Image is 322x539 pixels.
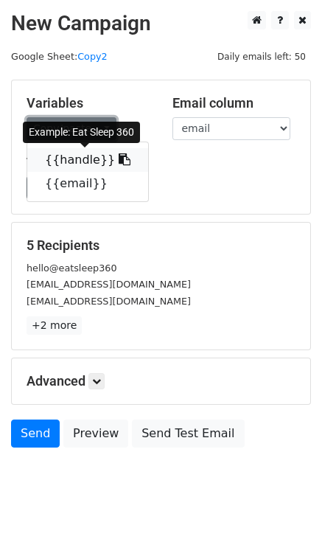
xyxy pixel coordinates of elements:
[172,95,296,111] h5: Email column
[27,296,191,307] small: [EMAIL_ADDRESS][DOMAIN_NAME]
[23,122,140,143] div: Example: Eat Sleep 360
[27,316,82,335] a: +2 more
[27,279,191,290] small: [EMAIL_ADDRESS][DOMAIN_NAME]
[27,172,148,195] a: {{email}}
[27,262,117,274] small: hello@eatsleep360
[11,420,60,448] a: Send
[11,11,311,36] h2: New Campaign
[11,51,108,62] small: Google Sheet:
[248,468,322,539] iframe: Chat Widget
[63,420,128,448] a: Preview
[212,49,311,65] span: Daily emails left: 50
[212,51,311,62] a: Daily emails left: 50
[27,148,148,172] a: {{handle}}
[27,237,295,254] h5: 5 Recipients
[27,95,150,111] h5: Variables
[132,420,244,448] a: Send Test Email
[77,51,107,62] a: Copy2
[27,373,295,389] h5: Advanced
